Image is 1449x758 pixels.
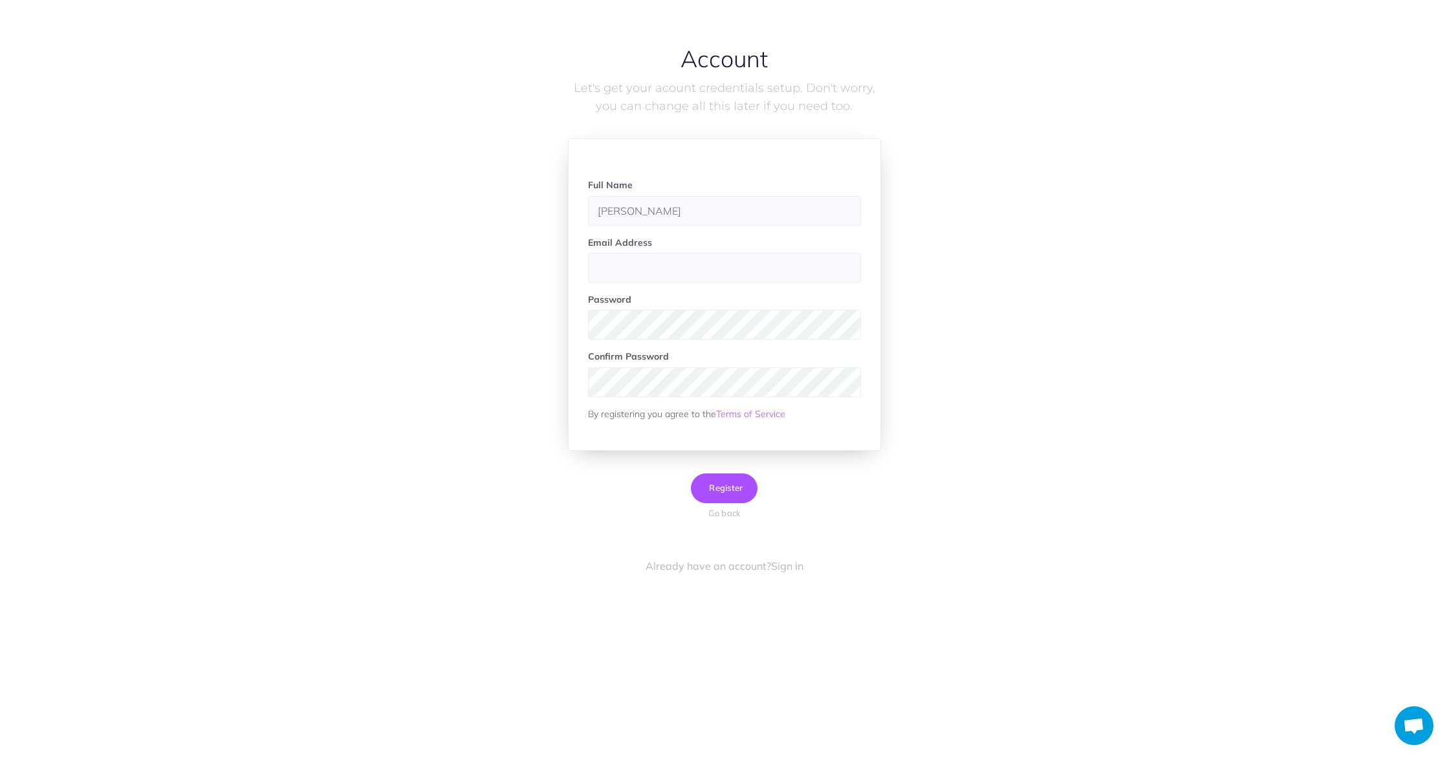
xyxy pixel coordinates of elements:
button: Register [691,473,757,503]
label: Email Address [588,235,652,250]
div: By registering you agree to the [578,407,870,421]
label: Password [588,292,631,307]
span: Register [706,482,743,493]
label: Full Name [588,178,633,192]
label: Confirm Password [588,349,669,363]
h1: Account [568,46,880,72]
a: Terms of Service [716,408,785,420]
p: Let's get your acount credentials setup. Don't worry, you can change all this later if you need too. [568,79,880,116]
button: Go back [701,506,749,520]
a: Aprire la chat [1395,706,1433,745]
a: Sign in [771,559,803,572]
